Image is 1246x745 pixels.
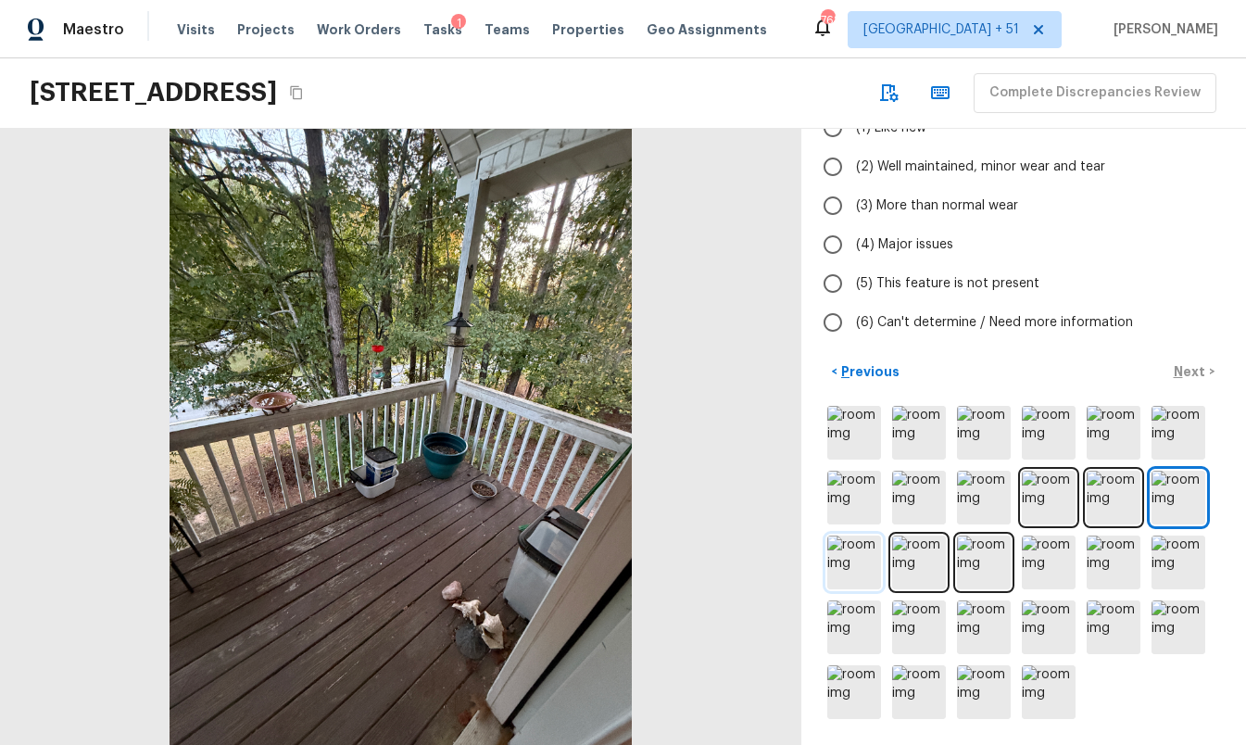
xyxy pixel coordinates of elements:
[1152,406,1205,460] img: room img
[827,536,881,589] img: room img
[30,76,277,109] h2: [STREET_ADDRESS]
[821,11,834,30] div: 768
[1022,406,1076,460] img: room img
[485,20,530,39] span: Teams
[1022,600,1076,654] img: room img
[827,665,881,719] img: room img
[1087,536,1140,589] img: room img
[552,20,624,39] span: Properties
[892,536,946,589] img: room img
[177,20,215,39] span: Visits
[856,235,953,254] span: (4) Major issues
[1022,665,1076,719] img: room img
[957,600,1011,654] img: room img
[856,158,1105,176] span: (2) Well maintained, minor wear and tear
[647,20,767,39] span: Geo Assignments
[1106,20,1218,39] span: [PERSON_NAME]
[237,20,295,39] span: Projects
[837,362,900,381] p: Previous
[1087,600,1140,654] img: room img
[1152,471,1205,524] img: room img
[892,600,946,654] img: room img
[451,14,466,32] div: 1
[827,600,881,654] img: room img
[863,20,1019,39] span: [GEOGRAPHIC_DATA] + 51
[957,471,1011,524] img: room img
[827,406,881,460] img: room img
[317,20,401,39] span: Work Orders
[284,81,308,105] button: Copy Address
[1022,471,1076,524] img: room img
[63,20,124,39] span: Maestro
[1022,536,1076,589] img: room img
[1152,600,1205,654] img: room img
[423,23,462,36] span: Tasks
[957,665,1011,719] img: room img
[1152,536,1205,589] img: room img
[1087,471,1140,524] img: room img
[856,196,1018,215] span: (3) More than normal wear
[892,406,946,460] img: room img
[892,665,946,719] img: room img
[892,471,946,524] img: room img
[824,357,907,387] button: <Previous
[827,471,881,524] img: room img
[856,313,1133,332] span: (6) Can't determine / Need more information
[957,406,1011,460] img: room img
[856,274,1039,293] span: (5) This feature is not present
[1087,406,1140,460] img: room img
[957,536,1011,589] img: room img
